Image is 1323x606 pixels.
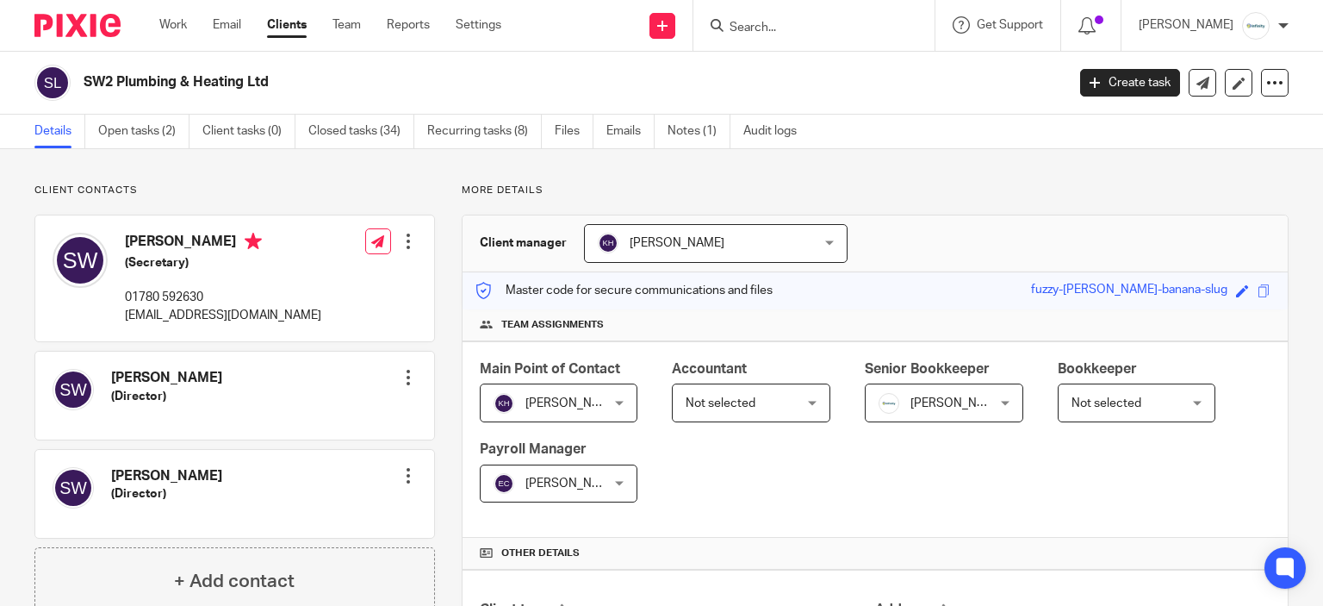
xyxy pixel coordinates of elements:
[865,362,990,376] span: Senior Bookkeeper
[480,234,567,252] h3: Client manager
[125,233,321,254] h4: [PERSON_NAME]
[555,115,593,148] a: Files
[456,16,501,34] a: Settings
[34,115,85,148] a: Details
[977,19,1043,31] span: Get Support
[111,388,222,405] h5: (Director)
[34,65,71,101] img: svg%3E
[1071,397,1141,409] span: Not selected
[267,16,307,34] a: Clients
[598,233,618,253] img: svg%3E
[34,184,435,197] p: Client contacts
[879,393,899,414] img: Infinity%20Logo%20with%20Whitespace%20.png
[34,14,121,37] img: Pixie
[1139,16,1233,34] p: [PERSON_NAME]
[213,16,241,34] a: Email
[494,393,514,414] img: svg%3E
[427,115,542,148] a: Recurring tasks (8)
[245,233,262,250] i: Primary
[53,233,108,288] img: svg%3E
[111,369,222,387] h4: [PERSON_NAME]
[606,115,655,148] a: Emails
[1058,362,1137,376] span: Bookkeeper
[686,397,755,409] span: Not selected
[332,16,361,34] a: Team
[1242,12,1270,40] img: Infinity%20Logo%20with%20Whitespace%20.png
[202,115,295,148] a: Client tasks (0)
[174,568,295,595] h4: + Add contact
[462,184,1289,197] p: More details
[525,397,620,409] span: [PERSON_NAME]
[53,467,94,509] img: svg%3E
[53,369,94,410] img: svg%3E
[125,289,321,306] p: 01780 592630
[84,73,860,91] h2: SW2 Plumbing & Heating Ltd
[475,282,773,299] p: Master code for secure communications and files
[501,318,604,332] span: Team assignments
[494,473,514,494] img: svg%3E
[480,442,587,456] span: Payroll Manager
[111,467,222,485] h4: [PERSON_NAME]
[668,115,730,148] a: Notes (1)
[910,397,1005,409] span: [PERSON_NAME]
[728,21,883,36] input: Search
[111,485,222,503] h5: (Director)
[98,115,189,148] a: Open tasks (2)
[630,237,724,249] span: [PERSON_NAME]
[1031,281,1227,301] div: fuzzy-[PERSON_NAME]-banana-slug
[480,362,620,376] span: Main Point of Contact
[672,362,747,376] span: Accountant
[525,478,620,490] span: [PERSON_NAME]
[1080,69,1180,97] a: Create task
[159,16,187,34] a: Work
[743,115,810,148] a: Audit logs
[125,307,321,324] p: [EMAIL_ADDRESS][DOMAIN_NAME]
[387,16,430,34] a: Reports
[501,547,580,560] span: Other details
[125,254,321,272] h5: (Secretary)
[308,115,414,148] a: Closed tasks (34)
